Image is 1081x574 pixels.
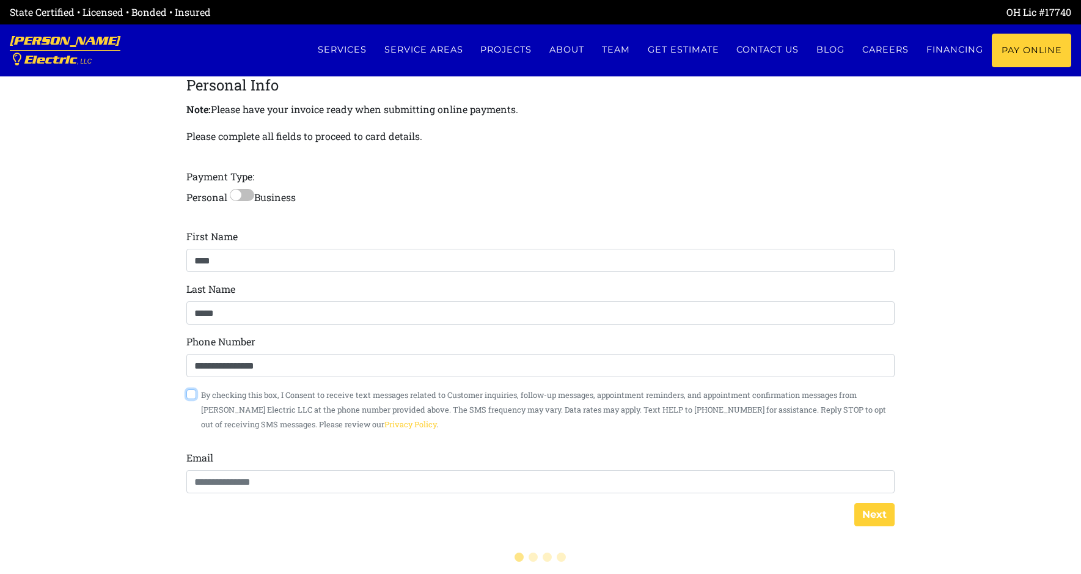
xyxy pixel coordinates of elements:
[728,34,808,66] a: Contact us
[186,282,235,296] label: Last Name
[541,34,593,66] a: About
[309,34,375,66] a: Services
[992,34,1071,67] a: Pay Online
[186,101,894,118] p: Please have your invoice ready when submitting online payments.
[854,503,895,526] button: Next
[917,34,992,66] a: Financing
[541,5,1072,20] div: OH Lic #17740
[186,169,254,184] label: Payment Type:
[384,419,436,429] a: Privacy Policy
[186,451,213,465] label: Email
[77,58,92,65] span: , LLC
[186,74,894,493] div: Personal Business
[186,229,238,244] label: First Name
[639,34,728,66] a: Get estimate
[10,24,120,76] a: [PERSON_NAME] Electric, LLC
[808,34,854,66] a: Blog
[854,34,918,66] a: Careers
[593,34,639,66] a: Team
[186,334,255,349] label: Phone Number
[10,5,541,20] div: State Certified • Licensed • Bonded • Insured
[375,34,472,66] a: Service Areas
[186,103,211,116] strong: Note:
[186,74,894,96] legend: Personal Info
[201,390,886,429] small: By checking this box, I Consent to receive text messages related to Customer inquiries, follow-up...
[186,128,422,145] p: Please complete all fields to proceed to card details.
[472,34,541,66] a: Projects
